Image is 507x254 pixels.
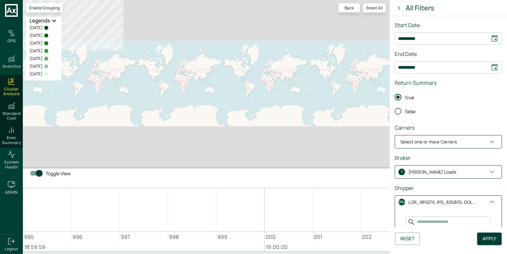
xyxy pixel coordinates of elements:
h6: Analytics [2,64,21,69]
span: 1 [398,169,405,175]
button: Choose date, selected date is Jan 1, 2025 [488,32,501,45]
div: 996 [71,232,120,242]
span: Exec Summary [1,135,21,145]
div: 000 [265,232,313,242]
div: Return Summary [395,79,502,87]
span: [DATE] [30,40,43,46]
div: 995 [23,232,71,242]
div: Start Date [395,21,502,29]
span: Cluster Analysis [1,87,21,97]
div: Shipper [395,184,502,192]
div: 999 [216,232,265,242]
div: 997 [120,232,168,242]
button: Back [338,3,360,12]
span: Standard Cost [1,111,21,121]
span: [DATE] [30,33,43,39]
h6: ADMIN [5,190,18,195]
div: 18:59:59 [24,243,45,251]
div: 998 [168,232,216,242]
h2: Legends [30,17,50,25]
button: Choose date, selected date is Aug 25, 2025 [488,61,501,74]
p: [PERSON_NAME] Loads [408,169,456,176]
div: End Date [395,50,502,58]
div: All Filters [406,3,434,13]
button: Enable Grouping [26,3,63,12]
p: LOR_989276, IPS_825805, DOL_553959, SIT_897575, AME_220090, CON_953700, ADI_424828, ELI_953653, S... [408,199,475,206]
span: Logout [5,247,18,251]
button: 99+LOR_989276, IPS_825805, DOL_553959, SIT_897575, AME_220090, CON_953700, ADI_424828, ELI_953653... [395,196,502,208]
div: Carriers [395,124,502,132]
span: [DATE] [30,25,43,31]
div: 002 [361,232,409,242]
span: [DATE] [30,63,43,69]
span: Toggle View [46,170,71,177]
button: Select one or more Carriers [395,135,502,148]
div: Broker [395,154,502,162]
span: true [405,94,414,101]
span: [DATE] [30,71,43,77]
span: [DATE] [30,48,43,54]
span: false [405,108,415,115]
span: [DATE] [30,56,43,62]
div: 19:00:00 [266,243,288,251]
button: Reset All [363,3,386,12]
p: Select one or more Carriers [400,139,457,145]
span: 99+ [398,199,405,205]
button: Apply [477,233,502,245]
button: Reset [395,233,420,245]
input: Search for Shippers [415,216,491,228]
h6: OPS [7,39,16,43]
button: 1[PERSON_NAME] Loads [395,166,502,178]
div: 001 [313,232,361,242]
span: System Health [1,160,21,170]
